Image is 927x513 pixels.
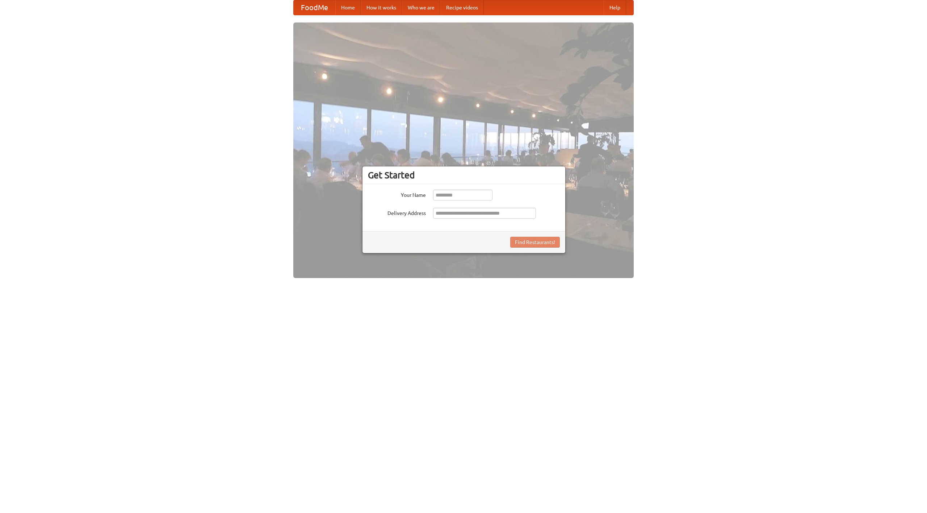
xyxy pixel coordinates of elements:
label: Delivery Address [368,208,426,217]
a: Home [335,0,361,15]
a: Help [604,0,626,15]
label: Your Name [368,190,426,199]
a: Recipe videos [440,0,484,15]
a: How it works [361,0,402,15]
h3: Get Started [368,170,560,181]
button: Find Restaurants! [510,237,560,248]
a: FoodMe [294,0,335,15]
a: Who we are [402,0,440,15]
